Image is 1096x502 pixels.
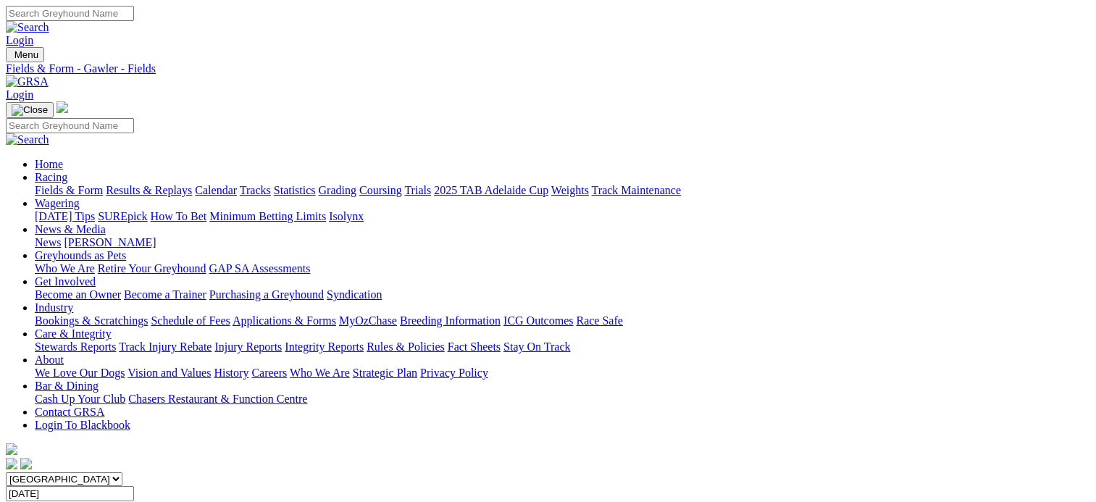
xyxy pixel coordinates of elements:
a: 2025 TAB Adelaide Cup [434,184,548,196]
div: News & Media [35,236,1090,249]
a: Racing [35,171,67,183]
div: About [35,367,1090,380]
a: Privacy Policy [420,367,488,379]
a: Integrity Reports [285,340,364,353]
a: Results & Replays [106,184,192,196]
a: Become an Owner [35,288,121,301]
a: Login [6,34,33,46]
a: MyOzChase [339,314,397,327]
div: Wagering [35,210,1090,223]
a: SUREpick [98,210,147,222]
a: Statistics [274,184,316,196]
a: How To Bet [151,210,207,222]
a: History [214,367,248,379]
a: Trials [404,184,431,196]
a: Chasers Restaurant & Function Centre [128,393,307,405]
a: Cash Up Your Club [35,393,125,405]
a: [PERSON_NAME] [64,236,156,248]
a: Fact Sheets [448,340,501,353]
a: GAP SA Assessments [209,262,311,275]
a: Coursing [359,184,402,196]
button: Toggle navigation [6,47,44,62]
img: Close [12,104,48,116]
a: Calendar [195,184,237,196]
a: Weights [551,184,589,196]
a: Care & Integrity [35,327,112,340]
a: Injury Reports [214,340,282,353]
a: Bookings & Scratchings [35,314,148,327]
img: logo-grsa-white.png [57,101,68,113]
div: Bar & Dining [35,393,1090,406]
a: Contact GRSA [35,406,104,418]
a: Tracks [240,184,271,196]
a: Greyhounds as Pets [35,249,126,262]
a: [DATE] Tips [35,210,95,222]
a: Bar & Dining [35,380,99,392]
a: About [35,354,64,366]
img: Search [6,21,49,34]
a: Applications & Forms [233,314,336,327]
a: Get Involved [35,275,96,288]
a: News & Media [35,223,106,235]
button: Toggle navigation [6,102,54,118]
a: Industry [35,301,73,314]
a: Breeding Information [400,314,501,327]
img: logo-grsa-white.png [6,443,17,455]
a: Vision and Values [127,367,211,379]
a: Race Safe [576,314,622,327]
img: GRSA [6,75,49,88]
input: Search [6,6,134,21]
a: Track Injury Rebate [119,340,212,353]
div: Get Involved [35,288,1090,301]
img: twitter.svg [20,458,32,469]
input: Select date [6,486,134,501]
a: ICG Outcomes [503,314,573,327]
a: Who We Are [35,262,95,275]
div: Care & Integrity [35,340,1090,354]
img: Search [6,133,49,146]
a: Grading [319,184,356,196]
span: Menu [14,49,38,60]
a: Become a Trainer [124,288,206,301]
input: Search [6,118,134,133]
a: Login [6,88,33,101]
a: Stay On Track [503,340,570,353]
a: Strategic Plan [353,367,417,379]
a: Who We Are [290,367,350,379]
a: News [35,236,61,248]
a: Fields & Form - Gawler - Fields [6,62,1090,75]
div: Industry [35,314,1090,327]
a: Wagering [35,197,80,209]
a: Fields & Form [35,184,103,196]
a: Minimum Betting Limits [209,210,326,222]
a: Login To Blackbook [35,419,130,431]
img: facebook.svg [6,458,17,469]
a: Schedule of Fees [151,314,230,327]
a: Stewards Reports [35,340,116,353]
a: Syndication [327,288,382,301]
a: Rules & Policies [367,340,445,353]
a: We Love Our Dogs [35,367,125,379]
a: Isolynx [329,210,364,222]
a: Careers [251,367,287,379]
a: Retire Your Greyhound [98,262,206,275]
a: Track Maintenance [592,184,681,196]
div: Greyhounds as Pets [35,262,1090,275]
div: Racing [35,184,1090,197]
a: Purchasing a Greyhound [209,288,324,301]
a: Home [35,158,63,170]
